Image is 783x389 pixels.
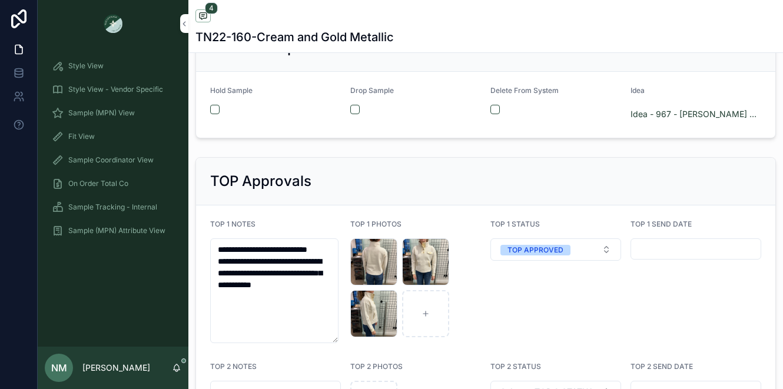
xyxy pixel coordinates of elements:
[350,362,403,371] span: TOP 2 PHOTOS
[350,86,394,95] span: Drop Sample
[38,47,188,257] div: scrollable content
[68,155,154,165] span: Sample Coordinator View
[51,361,67,375] span: NM
[45,79,181,100] a: Style View - Vendor Specific
[350,220,402,228] span: TOP 1 PHOTOS
[68,202,157,212] span: Sample Tracking - Internal
[631,220,692,228] span: TOP 1 SEND DATE
[210,86,253,95] span: Hold Sample
[45,197,181,218] a: Sample Tracking - Internal
[68,226,165,235] span: Sample (MPN) Attribute View
[210,220,256,228] span: TOP 1 NOTES
[631,362,693,371] span: TOP 2 SEND DATE
[45,102,181,124] a: Sample (MPN) View
[490,362,541,371] span: TOP 2 STATUS
[104,14,122,33] img: App logo
[45,220,181,241] a: Sample (MPN) Attribute View
[45,55,181,77] a: Style View
[205,2,218,14] span: 4
[490,238,621,261] button: Select Button
[68,179,128,188] span: On Order Total Co
[68,108,135,118] span: Sample (MPN) View
[68,132,95,141] span: Fit View
[195,9,211,24] button: 4
[45,126,181,147] a: Fit View
[45,173,181,194] a: On Order Total Co
[210,362,257,371] span: TOP 2 NOTES
[210,172,311,191] h2: TOP Approvals
[45,149,181,171] a: Sample Coordinator View
[68,85,163,94] span: Style View - Vendor Specific
[631,108,761,120] a: Idea - 967 - [PERSON_NAME] Snap Neck Pullover
[631,86,645,95] span: Idea
[195,29,394,45] h1: TN22-160-Cream and Gold Metallic
[507,245,563,255] div: TOP APPROVED
[490,86,559,95] span: Delete From System
[490,220,540,228] span: TOP 1 STATUS
[82,362,150,374] p: [PERSON_NAME]
[68,61,104,71] span: Style View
